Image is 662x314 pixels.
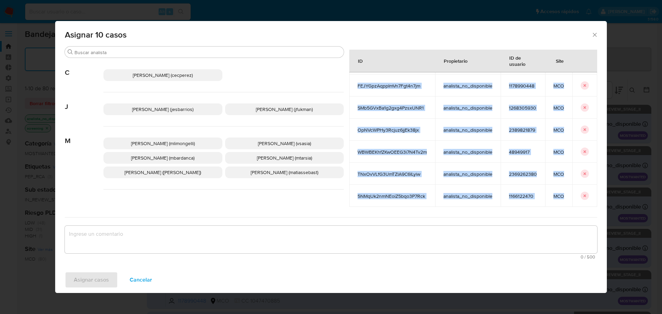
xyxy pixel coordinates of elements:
div: [PERSON_NAME] (mtarsia) [225,152,344,164]
span: C [65,58,103,77]
span: analista_no_disponible [443,171,492,177]
button: icon-button [581,148,589,156]
span: MCO [553,193,564,199]
div: Propietario [435,52,476,69]
span: [PERSON_NAME] (mtarsia) [257,154,312,161]
div: [PERSON_NAME] (matiassebast) [225,166,344,178]
span: Cancelar [130,272,152,287]
div: [PERSON_NAME] (vsasia) [225,138,344,149]
span: 48949917 [509,149,537,155]
span: MCO [553,171,564,177]
span: 2389821879 [509,127,537,133]
span: [PERSON_NAME] (vsasia) [258,140,311,147]
span: 5NMqUk2nmNEoiZ5bqo3P7Rck [358,193,427,199]
div: [PERSON_NAME] (jesbarrios) [103,103,222,115]
span: [PERSON_NAME] (jesbarrios) [132,106,193,113]
button: icon-button [581,192,589,200]
span: MCO [553,127,564,133]
button: icon-button [581,125,589,134]
span: analista_no_disponible [443,193,492,199]
span: [PERSON_NAME] (jfukman) [256,106,313,113]
span: analista_no_disponible [443,127,492,133]
div: ID de usuario [501,49,545,72]
button: Buscar [68,49,73,55]
span: N [65,190,103,208]
span: SMb5GVxBa1g2gxg4PzsxUNR1 [358,105,427,111]
div: ID [350,52,371,69]
span: OpNVcWPHy3Rcjuz6jjEk38jx [358,127,427,133]
div: [PERSON_NAME] ([PERSON_NAME]) [103,166,222,178]
span: Asignar 10 casos [65,31,591,39]
span: J [65,92,103,111]
span: MCO [553,149,564,155]
div: [PERSON_NAME] (cecperez) [103,69,222,81]
button: icon-button [581,170,589,178]
span: MCO [553,83,564,89]
button: icon-button [581,81,589,90]
div: [PERSON_NAME] (mbardanca) [103,152,222,164]
span: 1166122470 [509,193,537,199]
div: [PERSON_NAME] (mlimongelli) [103,138,222,149]
div: assign-modal [55,21,607,293]
span: 1268305930 [509,105,537,111]
span: FEJYGpzAqppImVn7Fgt4n7jm [358,83,427,89]
span: Máximo 500 caracteres [67,255,595,259]
button: icon-button [581,103,589,112]
span: analista_no_disponible [443,105,492,111]
span: analista_no_disponible [443,83,492,89]
button: Cerrar ventana [591,31,598,38]
span: TNxOvVLfG3UmTZlA9C6ILyiw [358,171,427,177]
span: 1178990448 [509,83,537,89]
span: analista_no_disponible [443,149,492,155]
div: [PERSON_NAME] (jfukman) [225,103,344,115]
span: [PERSON_NAME] (mlimongelli) [131,140,195,147]
span: 2369262380 [509,171,537,177]
span: [PERSON_NAME] ([PERSON_NAME]) [124,169,201,176]
span: [PERSON_NAME] (cecperez) [133,72,193,79]
span: [PERSON_NAME] (matiassebast) [251,169,318,176]
input: Buscar analista [74,49,341,55]
span: WBWBEKhfZKwOEEG3i7N4Tv2m [358,149,427,155]
span: M [65,126,103,145]
span: [PERSON_NAME] (mbardanca) [131,154,194,161]
div: Site [548,52,572,69]
button: Cancelar [121,272,161,288]
span: MCO [553,105,564,111]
